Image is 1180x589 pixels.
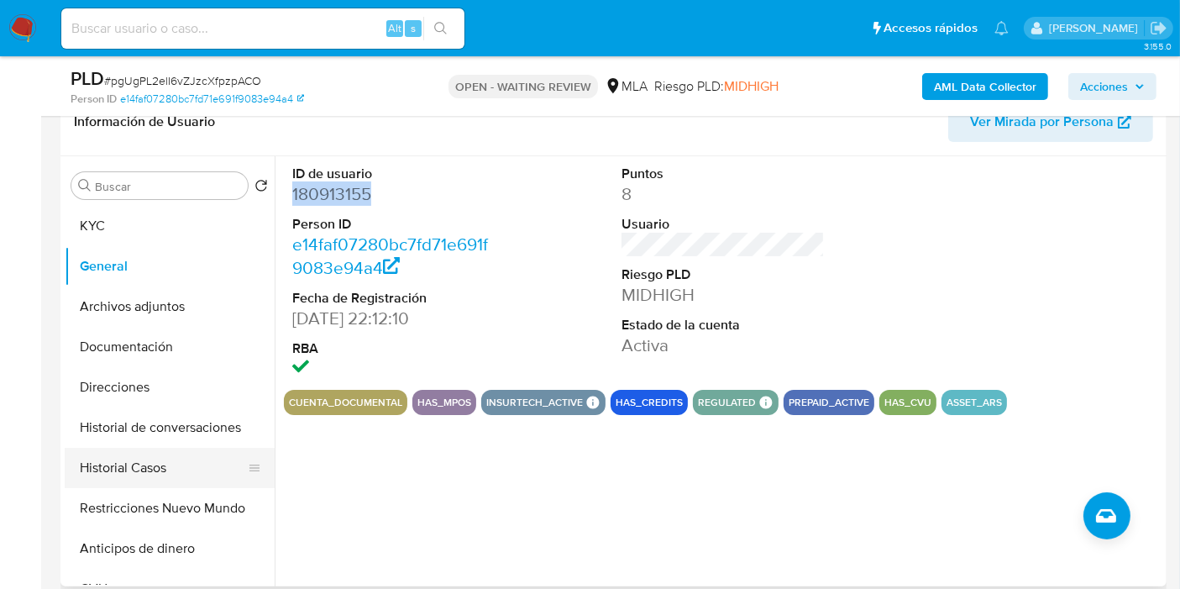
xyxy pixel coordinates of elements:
dt: Estado de la cuenta [621,316,825,334]
input: Buscar [95,179,241,194]
dd: 8 [621,182,825,206]
button: search-icon [423,17,458,40]
button: Anticipos de dinero [65,529,275,569]
dt: RBA [292,339,496,358]
button: Direcciones [65,367,275,408]
a: e14faf07280bc7fd71e691f9083e94a4 [120,92,304,107]
a: Notificaciones [994,21,1009,35]
span: MIDHIGH [724,76,779,96]
dd: [DATE] 22:12:10 [292,307,496,330]
span: Alt [388,20,401,36]
dd: 180913155 [292,182,496,206]
dt: Person ID [292,215,496,234]
h1: Información de Usuario [74,113,215,130]
button: has_cvu [884,399,931,406]
div: MLA [605,77,648,96]
button: has_mpos [417,399,471,406]
b: PLD [71,65,104,92]
dt: Fecha de Registración [292,289,496,308]
span: Riesgo PLD: [654,77,779,96]
button: has_credits [616,399,683,406]
b: Person ID [71,92,117,107]
dd: Activa [621,334,825,357]
dt: Puntos [621,165,825,183]
button: prepaid_active [789,399,869,406]
button: Archivos adjuntos [65,287,275,327]
b: AML Data Collector [934,73,1036,100]
dd: MIDHIGH [621,283,825,307]
button: Restricciones Nuevo Mundo [65,488,275,529]
button: Ver Mirada por Persona [948,102,1153,142]
a: Salir [1150,19,1167,37]
button: General [65,246,275,287]
button: regulated [698,399,756,406]
button: insurtech_active [486,399,583,406]
dt: Usuario [621,215,825,234]
button: KYC [65,206,275,246]
span: Accesos rápidos [884,19,978,37]
button: Historial de conversaciones [65,408,275,448]
button: Documentación [65,327,275,367]
button: Buscar [78,179,92,192]
button: Historial Casos [65,448,261,488]
span: Acciones [1080,73,1128,100]
button: cuenta_documental [289,399,402,406]
input: Buscar usuario o caso... [61,18,464,39]
span: # pgUgPL2elI6vZJzcXfpzpACO [104,72,261,89]
button: Acciones [1068,73,1156,100]
span: Ver Mirada por Persona [970,102,1114,142]
p: OPEN - WAITING REVIEW [448,75,598,98]
button: asset_ars [947,399,1002,406]
dt: ID de usuario [292,165,496,183]
a: e14faf07280bc7fd71e691f9083e94a4 [292,232,488,280]
span: 3.155.0 [1144,39,1172,53]
dt: Riesgo PLD [621,266,825,284]
button: AML Data Collector [922,73,1048,100]
p: micaelaestefania.gonzalez@mercadolibre.com [1049,20,1144,36]
button: Volver al orden por defecto [254,179,268,197]
span: s [411,20,416,36]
